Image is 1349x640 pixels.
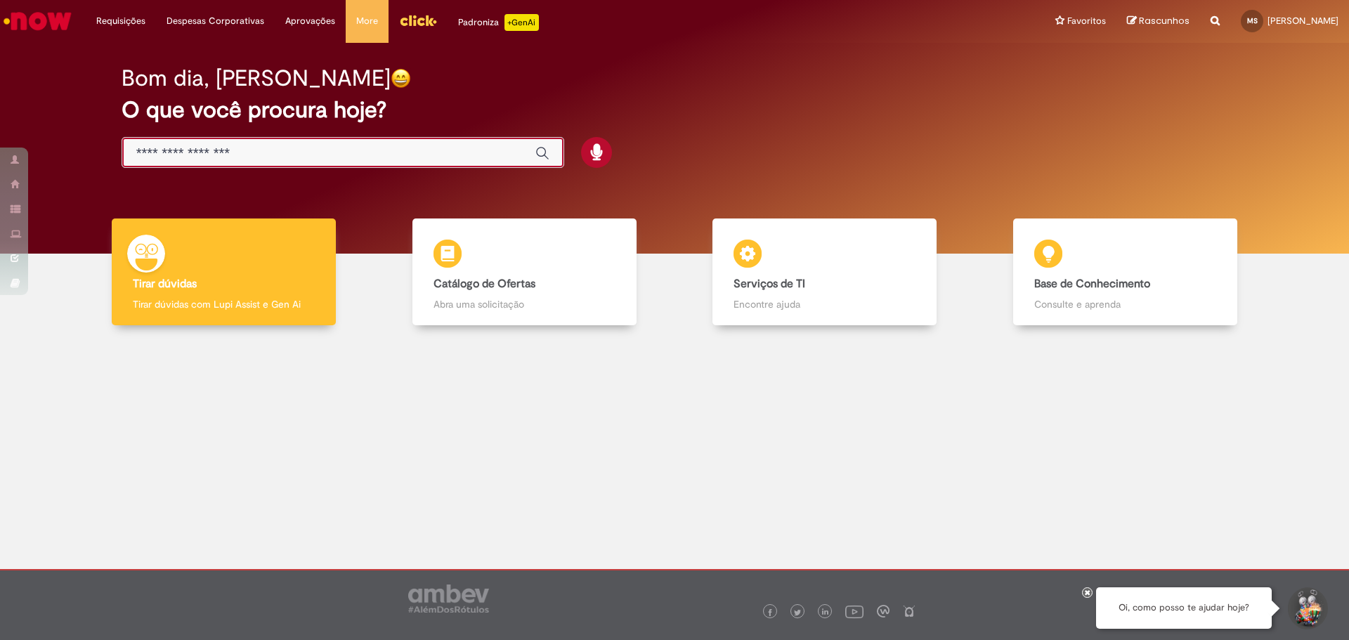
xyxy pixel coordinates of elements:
[122,66,391,91] h2: Bom dia, [PERSON_NAME]
[285,14,335,28] span: Aprovações
[133,297,315,311] p: Tirar dúvidas com Lupi Assist e Gen Ai
[1,7,74,35] img: ServiceNow
[167,14,264,28] span: Despesas Corporativas
[133,277,197,291] b: Tirar dúvidas
[1139,14,1190,27] span: Rascunhos
[458,14,539,31] div: Padroniza
[877,605,889,618] img: logo_footer_workplace.png
[1034,277,1150,291] b: Base de Conhecimento
[767,609,774,616] img: logo_footer_facebook.png
[903,605,915,618] img: logo_footer_naosei.png
[122,98,1228,122] h2: O que você procura hoje?
[1247,16,1258,25] span: MS
[74,218,374,326] a: Tirar dúvidas Tirar dúvidas com Lupi Assist e Gen Ai
[734,277,805,291] b: Serviços de TI
[1096,587,1272,629] div: Oi, como posso te ajudar hoje?
[845,602,864,620] img: logo_footer_youtube.png
[399,10,437,31] img: click_logo_yellow_360x200.png
[434,277,535,291] b: Catálogo de Ofertas
[391,68,411,89] img: happy-face.png
[1286,587,1328,629] button: Iniciar Conversa de Suporte
[674,218,975,326] a: Serviços de TI Encontre ajuda
[1067,14,1106,28] span: Favoritos
[356,14,378,28] span: More
[434,297,615,311] p: Abra uma solicitação
[794,609,801,616] img: logo_footer_twitter.png
[822,608,829,617] img: logo_footer_linkedin.png
[1267,15,1338,27] span: [PERSON_NAME]
[408,585,489,613] img: logo_footer_ambev_rotulo_gray.png
[975,218,1276,326] a: Base de Conhecimento Consulte e aprenda
[96,14,145,28] span: Requisições
[734,297,915,311] p: Encontre ajuda
[1127,15,1190,28] a: Rascunhos
[1034,297,1216,311] p: Consulte e aprenda
[504,14,539,31] p: +GenAi
[374,218,675,326] a: Catálogo de Ofertas Abra uma solicitação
